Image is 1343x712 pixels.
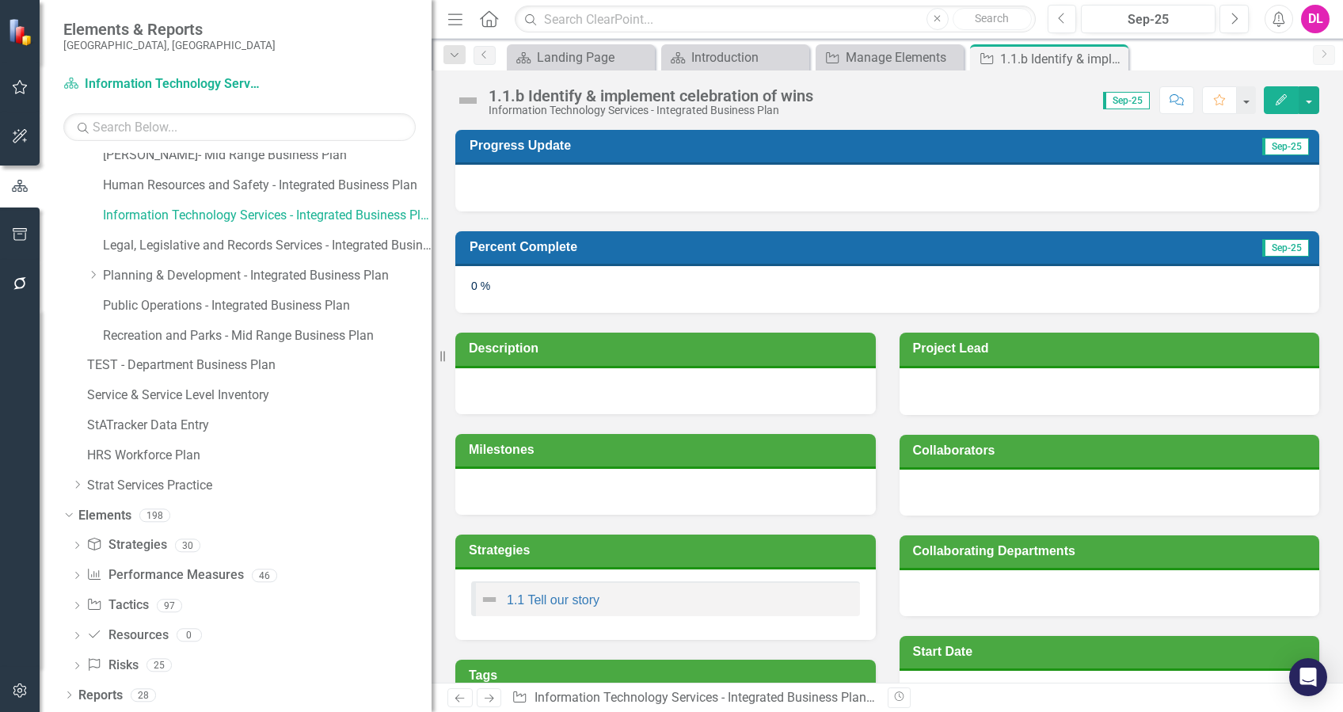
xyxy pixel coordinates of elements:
[87,386,432,405] a: Service & Service Level Inventory
[480,590,499,609] img: Not Defined
[975,12,1009,25] span: Search
[515,6,1035,33] input: Search ClearPoint...
[913,443,1312,458] h3: Collaborators
[87,477,432,495] a: Strat Services Practice
[511,48,651,67] a: Landing Page
[8,18,36,46] img: ClearPoint Strategy
[131,688,156,702] div: 28
[455,88,481,113] img: Not Defined
[846,48,960,67] div: Manage Elements
[1289,658,1327,696] div: Open Intercom Messenger
[177,629,202,642] div: 0
[665,48,805,67] a: Introduction
[507,593,599,607] a: 1.1 Tell our story
[469,341,868,356] h3: Description
[146,659,172,672] div: 25
[63,39,276,51] small: [GEOGRAPHIC_DATA], [GEOGRAPHIC_DATA]
[86,596,148,615] a: Tactics
[78,687,123,705] a: Reports
[86,566,243,584] a: Performance Measures
[87,447,432,465] a: HRS Workforce Plan
[469,442,868,457] h3: Milestones
[157,599,182,612] div: 97
[913,341,1312,356] h3: Project Lead
[103,207,432,225] a: Information Technology Services - Integrated Business Plan
[1103,92,1150,109] span: Sep-25
[87,417,432,435] a: StATracker Data Entry
[913,644,1312,659] h3: Start Date
[103,327,432,345] a: Recreation and Parks - Mid Range Business Plan
[103,147,432,165] a: [PERSON_NAME]- Mid Range Business Plan
[86,657,138,675] a: Risks
[252,569,277,582] div: 46
[139,508,170,522] div: 198
[1000,49,1124,69] div: 1.1.b Identify & implement celebration of wins
[86,536,166,554] a: Strategies
[87,356,432,375] a: TEST - Department Business Plan
[535,690,875,705] a: Information Technology Services - Integrated Business Plan
[489,87,813,105] div: 1.1.b Identify & implement celebration of wins
[512,689,875,707] div: » »
[470,239,1050,254] h3: Percent Complete
[63,113,416,141] input: Search Below...
[691,48,805,67] div: Introduction
[103,267,432,285] a: Planning & Development - Integrated Business Plan
[103,237,432,255] a: Legal, Legislative and Records Services - Integrated Business Plan
[175,539,200,552] div: 30
[489,105,813,116] div: Information Technology Services - Integrated Business Plan
[469,668,868,683] h3: Tags
[455,266,1319,312] div: 0 %
[63,75,261,93] a: Information Technology Services - Integrated Business Plan
[78,507,131,525] a: Elements
[1081,5,1216,33] button: Sep-25
[103,297,432,315] a: Public Operations - Integrated Business Plan
[1262,138,1309,155] span: Sep-25
[103,177,432,195] a: Human Resources and Safety - Integrated Business Plan
[820,48,960,67] a: Manage Elements
[63,20,276,39] span: Elements & Reports
[86,626,168,645] a: Resources
[913,543,1312,558] h3: Collaborating Departments
[1301,5,1330,33] button: DL
[1086,10,1210,29] div: Sep-25
[470,138,1039,153] h3: Progress Update
[537,48,651,67] div: Landing Page
[1262,239,1309,257] span: Sep-25
[953,8,1032,30] button: Search
[469,543,868,558] h3: Strategies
